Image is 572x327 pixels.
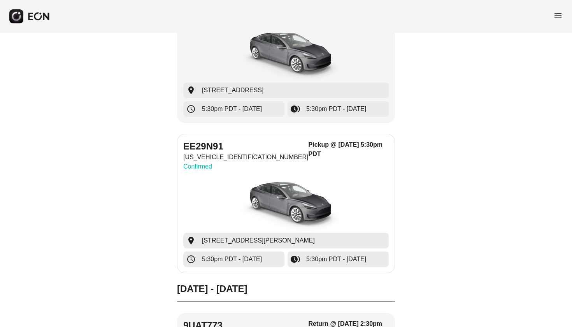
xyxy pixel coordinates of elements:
h3: Pickup @ [DATE] 5:30pm PDT [309,140,389,159]
span: 5:30pm PDT - [DATE] [202,104,262,114]
span: browse_gallery [291,104,300,114]
span: schedule [186,255,196,264]
span: 5:30pm PDT - [DATE] [306,104,366,114]
h2: [DATE] - [DATE] [177,283,395,295]
h2: EE29N91 [183,140,309,153]
span: schedule [186,104,196,114]
span: 5:30pm PDT - [DATE] [306,255,366,264]
img: car [228,174,344,233]
span: location_on [186,86,196,95]
span: location_on [186,236,196,245]
p: Confirmed [183,162,309,171]
img: car [228,24,344,83]
button: EE29N91[US_VEHICLE_IDENTIFICATION_NUMBER]ConfirmedPickup @ [DATE] 5:30pm PDTcar[STREET_ADDRESS][P... [177,134,395,273]
span: [STREET_ADDRESS][PERSON_NAME] [202,236,315,245]
span: 5:30pm PDT - [DATE] [202,255,262,264]
span: menu [553,11,563,20]
p: [US_VEHICLE_IDENTIFICATION_NUMBER] [183,153,309,162]
span: [STREET_ADDRESS] [202,86,263,95]
span: browse_gallery [291,255,300,264]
